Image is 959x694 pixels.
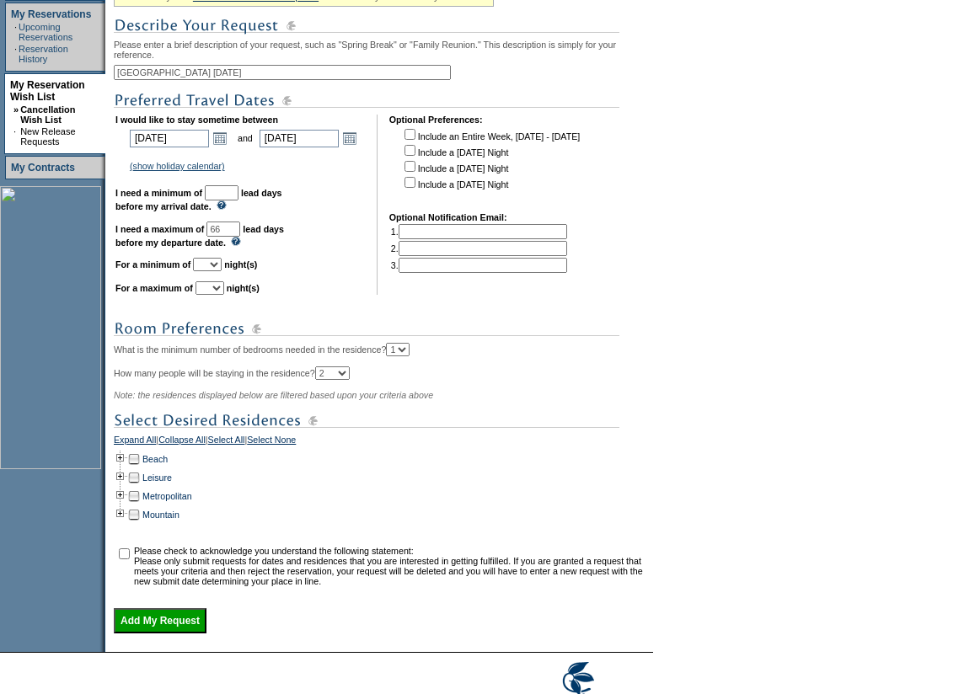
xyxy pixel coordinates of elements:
[401,126,580,200] td: Include an Entire Week, [DATE] - [DATE] Include a [DATE] Night Include a [DATE] Night Include a [...
[20,126,75,147] a: New Release Requests
[247,435,296,450] a: Select None
[260,130,339,147] input: Date format: M/D/Y. Shortcut keys: [T] for Today. [UP] or [.] for Next Day. [DOWN] or [,] for Pre...
[391,258,567,273] td: 3.
[130,130,209,147] input: Date format: M/D/Y. Shortcut keys: [T] for Today. [UP] or [.] for Next Day. [DOWN] or [,] for Pre...
[13,126,19,147] td: ·
[227,283,260,293] b: night(s)
[134,546,647,586] td: Please check to acknowledge you understand the following statement: Please only submit requests f...
[391,241,567,256] td: 2.
[115,188,202,198] b: I need a minimum of
[211,129,229,147] a: Open the calendar popup.
[115,224,284,248] b: lead days before my departure date.
[208,435,245,450] a: Select All
[389,115,483,125] b: Optional Preferences:
[115,259,190,270] b: For a minimum of
[115,283,193,293] b: For a maximum of
[114,390,433,400] span: Note: the residences displayed below are filtered based upon your criteria above
[13,104,19,115] b: »
[20,104,75,125] a: Cancellation Wish List
[19,44,68,64] a: Reservation History
[142,472,172,483] a: Leisure
[158,435,206,450] a: Collapse All
[114,435,649,450] div: | | |
[11,162,75,173] a: My Contracts
[10,79,85,103] a: My Reservation Wish List
[130,161,225,171] a: (show holiday calendar)
[114,435,156,450] a: Expand All
[14,22,17,42] td: ·
[115,115,278,125] b: I would like to stay sometime between
[224,259,257,270] b: night(s)
[389,212,507,222] b: Optional Notification Email:
[19,22,72,42] a: Upcoming Reservations
[340,129,359,147] a: Open the calendar popup.
[391,224,567,239] td: 1.
[14,44,17,64] td: ·
[115,224,204,234] b: I need a maximum of
[115,188,282,211] b: lead days before my arrival date.
[231,237,241,246] img: questionMark_lightBlue.gif
[142,454,168,464] a: Beach
[114,318,619,339] img: subTtlRoomPreferences.gif
[114,608,206,633] input: Add My Request
[235,126,255,150] td: and
[217,200,227,210] img: questionMark_lightBlue.gif
[142,510,179,520] a: Mountain
[142,491,192,501] a: Metropolitan
[11,8,91,20] a: My Reservations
